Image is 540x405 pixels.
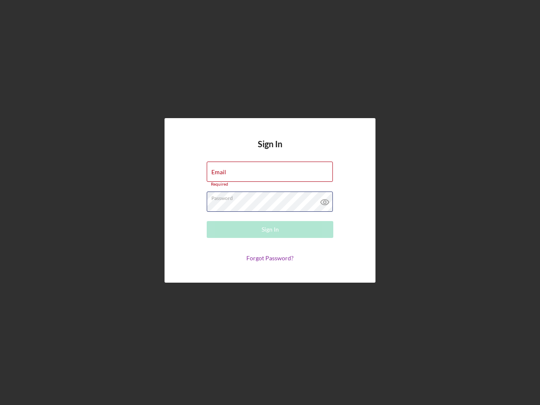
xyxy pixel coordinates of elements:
div: Sign In [262,221,279,238]
h4: Sign In [258,139,282,162]
button: Sign In [207,221,333,238]
div: Required [207,182,333,187]
label: Email [211,169,226,175]
label: Password [211,192,333,201]
a: Forgot Password? [246,254,294,262]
